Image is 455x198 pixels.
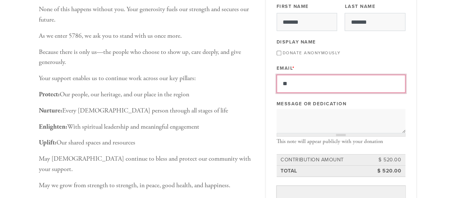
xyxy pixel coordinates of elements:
[39,138,255,148] p: Our shared spaces and resources
[370,155,402,165] td: $ 520.00
[39,138,56,147] b: Uplift:
[279,166,370,176] td: Total
[283,50,341,55] label: Donate Anonymously
[277,39,316,45] label: Display Name
[277,101,347,107] label: Message or dedication
[39,122,255,132] p: With spiritual leadership and meaningful engagement
[277,3,309,10] label: First Name
[39,180,255,191] p: May we grow from strength to strength, in peace, good health, and happiness.
[39,123,67,131] b: Enlighten:
[39,106,255,116] p: Every [DEMOGRAPHIC_DATA] person through all stages of life
[345,3,376,10] label: Last Name
[39,154,255,175] p: May [DEMOGRAPHIC_DATA] continue to bless and protect our community with your support.
[277,65,295,72] label: Email
[39,31,255,41] p: As we enter 5786, we ask you to stand with us once more.
[279,155,370,165] td: Contribution Amount
[39,106,62,115] b: Nurture:
[277,138,405,145] div: This note will appear publicly with your donation
[39,73,255,84] p: Your support enables us to continue work across our key pillars:
[39,89,255,100] p: Our people, our heritage, and our place in the region
[39,47,255,68] p: Because there is only us—the people who choose to show up, care deeply, and give generously.
[292,65,295,71] span: This field is required.
[39,90,60,98] b: Protect:
[39,4,255,25] p: None of this happens without you. Your generosity fuels our strength and secures our future.
[370,166,402,176] td: $ 520.00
